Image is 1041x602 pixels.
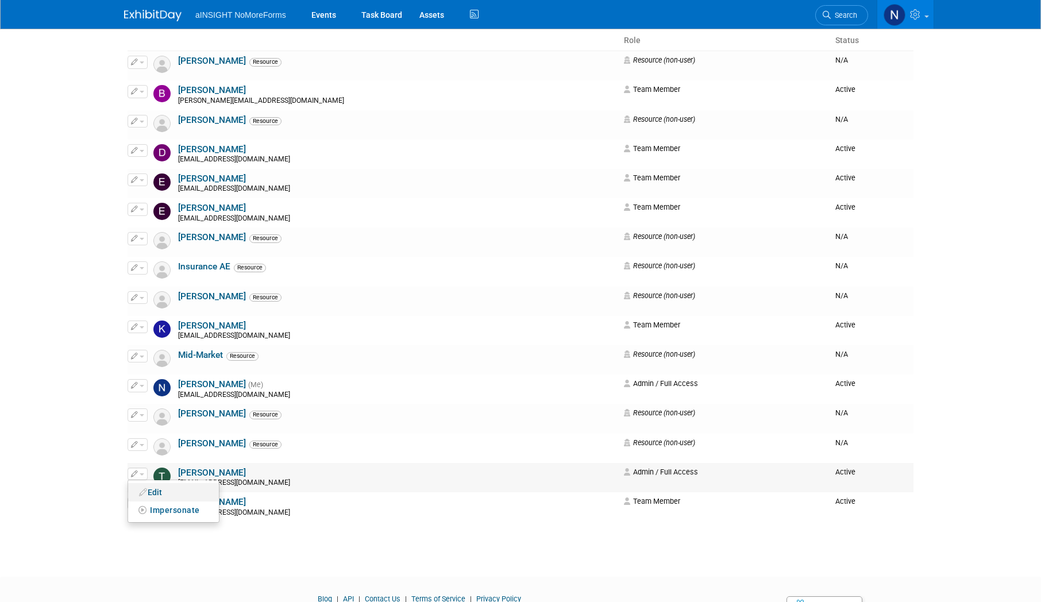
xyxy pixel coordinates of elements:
[624,468,698,476] span: Admin / Full Access
[831,11,857,20] span: Search
[624,115,695,124] span: Resource (non-user)
[234,264,266,272] span: Resource
[835,468,855,476] span: Active
[619,31,831,51] th: Role
[153,203,171,220] img: Erika Turnage
[835,291,848,300] span: N/A
[624,261,695,270] span: Resource (non-user)
[153,85,171,102] img: Ben Ross
[624,173,680,182] span: Team Member
[178,144,246,155] a: [PERSON_NAME]
[624,144,680,153] span: Team Member
[249,441,282,449] span: Resource
[178,184,616,194] div: [EMAIL_ADDRESS][DOMAIN_NAME]
[249,58,282,66] span: Resource
[624,497,680,505] span: Team Member
[831,31,913,51] th: Status
[128,484,219,500] a: Edit
[624,379,698,388] span: Admin / Full Access
[178,478,616,488] div: [EMAIL_ADDRESS][DOMAIN_NAME]
[249,294,282,302] span: Resource
[248,381,263,389] span: (Me)
[835,438,848,447] span: N/A
[835,350,848,358] span: N/A
[249,411,282,419] span: Resource
[153,115,171,132] img: Resource
[178,408,246,419] a: [PERSON_NAME]
[624,291,695,300] span: Resource (non-user)
[624,350,695,358] span: Resource (non-user)
[195,10,286,20] span: aINSIGHT NoMoreForms
[249,234,282,242] span: Resource
[124,10,182,21] img: ExhibitDay
[815,5,868,25] a: Search
[835,85,855,94] span: Active
[178,115,246,125] a: [PERSON_NAME]
[178,56,246,66] a: [PERSON_NAME]
[153,321,171,338] img: Kate Silvas
[178,468,246,478] a: [PERSON_NAME]
[178,350,223,360] a: Mid-Market
[178,155,616,164] div: [EMAIL_ADDRESS][DOMAIN_NAME]
[835,144,855,153] span: Active
[153,173,171,191] img: Eric Guimond
[835,408,848,417] span: N/A
[178,85,246,95] a: [PERSON_NAME]
[153,261,171,279] img: Resource
[178,321,246,331] a: [PERSON_NAME]
[624,438,695,447] span: Resource (non-user)
[178,508,616,518] div: [EMAIL_ADDRESS][DOMAIN_NAME]
[835,56,848,64] span: N/A
[249,117,282,125] span: Resource
[884,4,905,26] img: Nichole Brown
[835,232,848,241] span: N/A
[624,321,680,329] span: Team Member
[624,203,680,211] span: Team Member
[153,144,171,161] img: Dae Kim
[134,503,206,518] button: Impersonate
[178,97,616,106] div: [PERSON_NAME][EMAIL_ADDRESS][DOMAIN_NAME]
[835,497,855,505] span: Active
[153,350,171,367] img: Resource
[178,261,230,272] a: Insurance AE
[624,408,695,417] span: Resource (non-user)
[178,214,616,223] div: [EMAIL_ADDRESS][DOMAIN_NAME]
[624,232,695,241] span: Resource (non-user)
[153,468,171,485] img: Teresa Papanicolaou
[835,203,855,211] span: Active
[835,173,855,182] span: Active
[835,321,855,329] span: Active
[178,331,616,341] div: [EMAIL_ADDRESS][DOMAIN_NAME]
[226,352,259,360] span: Resource
[178,438,246,449] a: [PERSON_NAME]
[835,115,848,124] span: N/A
[835,261,848,270] span: N/A
[178,232,246,242] a: [PERSON_NAME]
[153,56,171,73] img: Resource
[153,379,171,396] img: Nichole Brown
[178,391,616,400] div: [EMAIL_ADDRESS][DOMAIN_NAME]
[153,291,171,308] img: Resource
[178,203,246,213] a: [PERSON_NAME]
[153,232,171,249] img: Resource
[178,291,246,302] a: [PERSON_NAME]
[835,379,855,388] span: Active
[178,173,246,184] a: [PERSON_NAME]
[178,379,246,389] a: [PERSON_NAME]
[153,408,171,426] img: Resource
[150,505,200,515] span: Impersonate
[153,438,171,456] img: Resource
[624,56,695,64] span: Resource (non-user)
[624,85,680,94] span: Team Member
